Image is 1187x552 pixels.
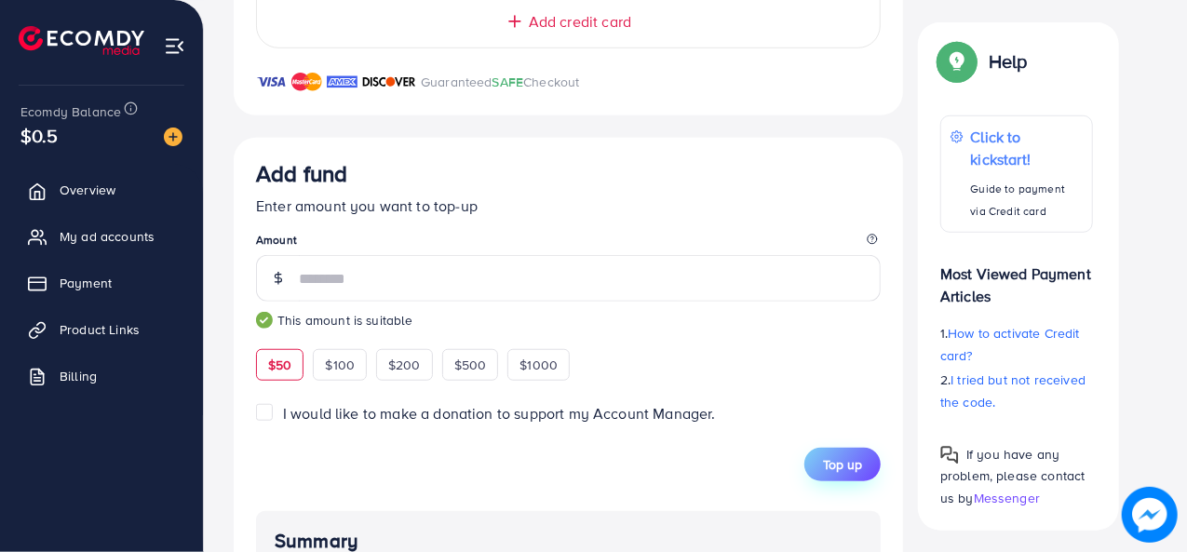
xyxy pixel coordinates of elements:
[940,370,1086,411] span: I tried but not received the code.
[454,356,487,374] span: $500
[256,311,881,330] small: This amount is suitable
[20,102,121,121] span: Ecomdy Balance
[256,71,287,93] img: brand
[989,50,1028,73] p: Help
[256,160,347,187] h3: Add fund
[940,45,974,78] img: Popup guide
[283,403,716,424] span: I would like to make a donation to support my Account Manager.
[60,227,155,246] span: My ad accounts
[388,356,421,374] span: $200
[940,446,959,464] img: Popup guide
[291,71,322,93] img: brand
[60,274,112,292] span: Payment
[971,178,1083,222] p: Guide to payment via Credit card
[492,73,524,91] span: SAFE
[60,367,97,385] span: Billing
[164,35,185,57] img: menu
[256,195,881,217] p: Enter amount you want to top-up
[60,320,140,339] span: Product Links
[519,356,558,374] span: $1000
[940,369,1093,413] p: 2.
[268,356,291,374] span: $50
[325,356,355,374] span: $100
[974,488,1040,506] span: Messenger
[971,126,1083,170] p: Click to kickstart!
[362,71,416,93] img: brand
[20,122,59,149] span: $0.5
[256,232,881,255] legend: Amount
[529,11,631,33] span: Add credit card
[823,455,862,474] span: Top up
[14,171,189,209] a: Overview
[940,445,1086,506] span: If you have any problem, please contact us by
[14,264,189,302] a: Payment
[940,322,1093,367] p: 1.
[1122,487,1178,543] img: image
[14,218,189,255] a: My ad accounts
[804,448,881,481] button: Top up
[256,312,273,329] img: guide
[19,26,144,55] img: logo
[164,128,182,146] img: image
[60,181,115,199] span: Overview
[14,357,189,395] a: Billing
[421,71,580,93] p: Guaranteed Checkout
[327,71,357,93] img: brand
[940,324,1080,365] span: How to activate Credit card?
[14,311,189,348] a: Product Links
[940,248,1093,307] p: Most Viewed Payment Articles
